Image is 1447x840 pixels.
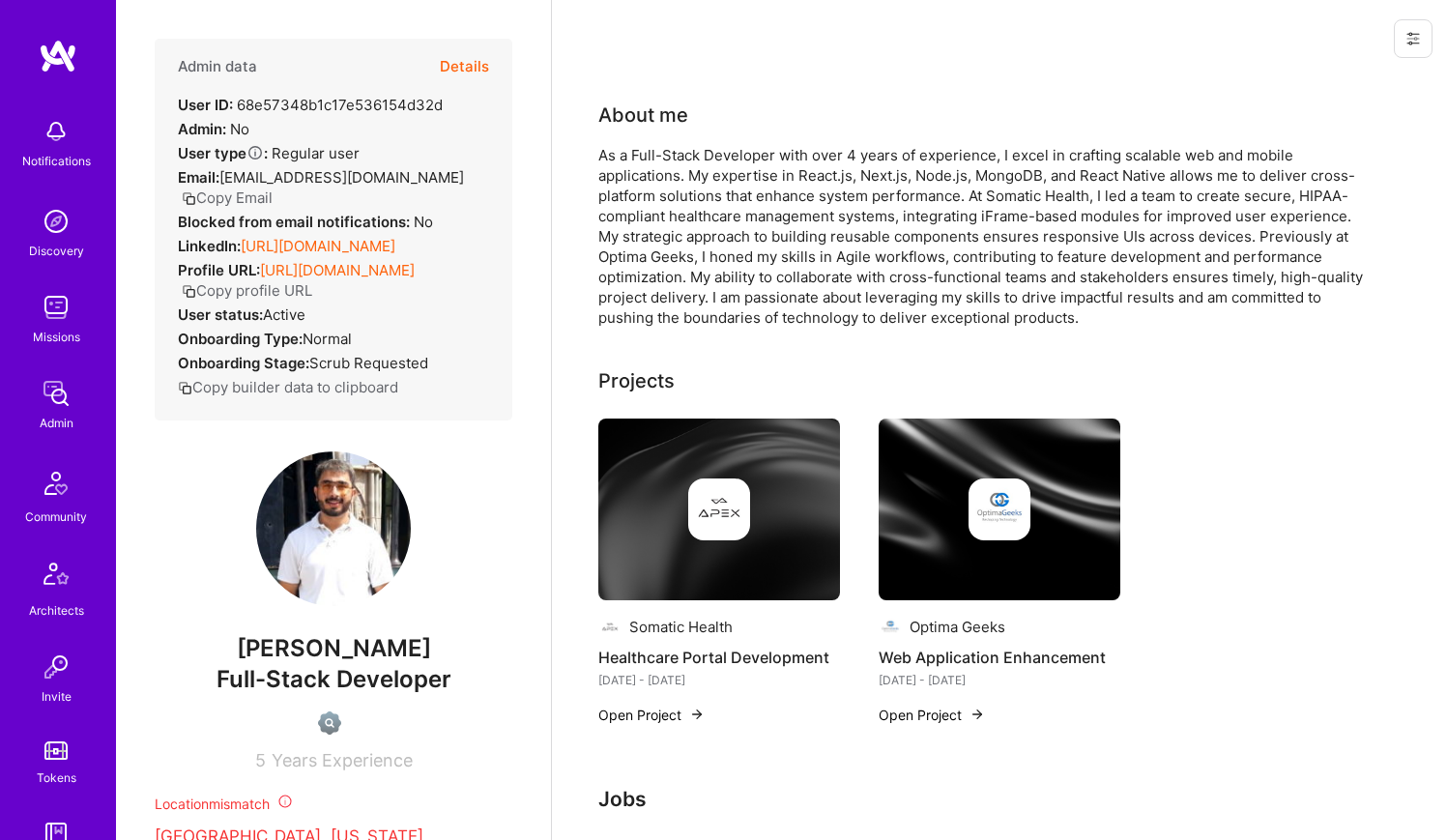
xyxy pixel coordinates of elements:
img: admin teamwork [37,374,75,413]
strong: User type : [178,144,268,162]
img: cover [879,419,1120,600]
a: [URL][DOMAIN_NAME] [241,237,395,255]
span: Years Experience [272,750,413,770]
img: arrow-right [969,707,985,722]
div: [DATE] - [DATE] [879,670,1120,690]
img: Not Scrubbed [318,711,341,735]
strong: Admin: [178,120,226,138]
div: As a Full-Stack Developer with over 4 years of experience, I excel in crafting scalable web and m... [598,145,1372,328]
i: icon Copy [182,284,196,299]
img: Architects [33,554,79,600]
strong: LinkedIn: [178,237,241,255]
img: discovery [37,202,75,241]
button: Open Project [879,705,985,725]
button: Details [440,39,489,95]
a: [URL][DOMAIN_NAME] [260,261,415,279]
h4: Web Application Enhancement [879,645,1120,670]
h3: Jobs [598,787,1401,811]
img: User Avatar [256,451,411,606]
img: bell [37,112,75,151]
strong: Blocked from email notifications: [178,213,414,231]
span: Full-Stack Developer [217,665,451,693]
h4: Admin data [178,58,257,75]
img: tokens [44,741,68,760]
strong: Onboarding Type: [178,330,303,348]
img: cover [598,419,840,600]
img: Company logo [688,478,750,540]
img: Company logo [879,616,902,639]
div: 68e57348b1c17e536154d32d [178,95,443,115]
img: Community [33,460,79,507]
div: [DATE] - [DATE] [598,670,840,690]
div: No [178,212,433,232]
button: Copy Email [182,188,273,208]
div: Missions [33,327,80,347]
div: Discovery [29,241,84,261]
div: Location mismatch [155,794,512,814]
img: Company logo [598,616,622,639]
div: Architects [29,600,84,621]
div: About me [598,101,688,130]
strong: User ID: [178,96,233,114]
strong: Profile URL: [178,261,260,279]
img: logo [39,39,77,73]
div: Admin [40,413,73,433]
img: teamwork [37,288,75,327]
button: Copy profile URL [182,280,312,301]
i: icon Copy [178,381,192,395]
div: Somatic Health [629,617,733,637]
img: Invite [37,648,75,686]
img: arrow-right [689,707,705,722]
strong: Email: [178,168,219,187]
strong: User status: [178,305,263,324]
div: Projects [598,366,675,395]
i: icon Copy [182,191,196,206]
span: [PERSON_NAME] [155,634,512,663]
i: Help [246,144,264,161]
div: Community [25,507,87,527]
div: Optima Geeks [910,617,1005,637]
span: 5 [255,750,266,770]
strong: Onboarding Stage: [178,354,309,372]
div: Notifications [22,151,91,171]
div: Regular user [178,143,360,163]
div: No [178,119,249,139]
span: Scrub Requested [309,354,428,372]
button: Copy builder data to clipboard [178,377,398,397]
img: Company logo [969,478,1030,540]
button: Open Project [598,705,705,725]
div: Tokens [37,768,76,788]
div: Invite [42,686,72,707]
span: [EMAIL_ADDRESS][DOMAIN_NAME] [219,168,464,187]
span: normal [303,330,352,348]
h4: Healthcare Portal Development [598,645,840,670]
span: Active [263,305,305,324]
